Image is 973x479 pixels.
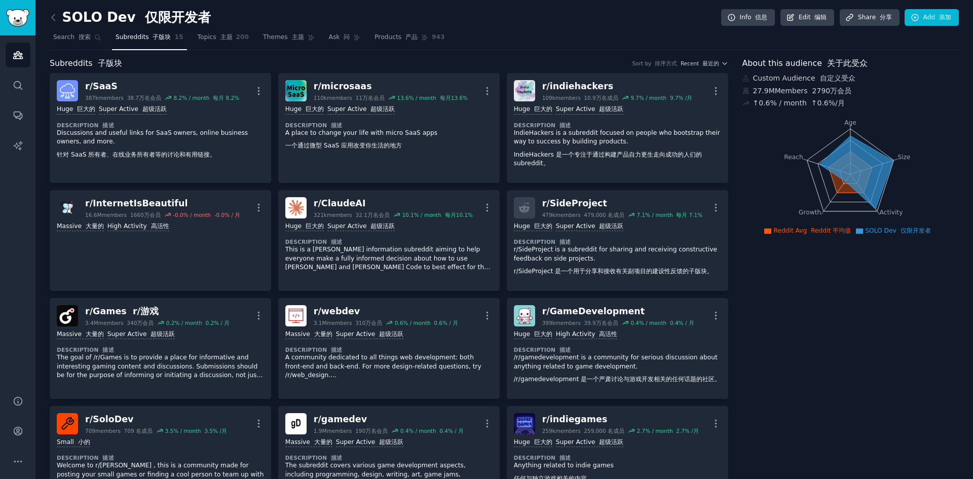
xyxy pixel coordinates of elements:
div: 9.7 % / month [630,94,692,101]
div: Super Active [327,105,395,115]
span: SOLO Dev [865,227,930,234]
div: Small [57,438,90,448]
div: 0.4 % / month [400,427,464,434]
font: 32.1万名会员 [355,212,389,218]
font: 信息 [755,14,767,21]
div: Massive [285,330,332,340]
div: 2.7 % / month [637,427,699,434]
span: Themes [263,33,304,42]
div: Huge [514,222,552,232]
font: 描述 [559,347,571,353]
div: High Activity [107,222,169,232]
font: 巨大的 [306,105,324,113]
font: 1660万会员 [130,212,161,218]
font: 关于此受众 [827,58,868,68]
font: 描述 [102,455,114,461]
font: 10.9万名成员 [584,95,618,101]
font: 描述 [331,239,343,245]
font: 编辑 [814,14,827,21]
span: Subreddits [50,57,122,70]
button: Recent 最近的 [681,60,728,67]
font: r/游戏 [133,306,159,316]
font: 0.4% / 月 [670,320,694,326]
a: Search 搜索 [50,29,105,50]
div: r/ webdev [314,305,458,318]
div: Huge [285,105,324,115]
div: r/ SoloDev [85,413,227,426]
font: 190万名会员 [355,428,388,434]
font: 每月10.1% [445,212,473,218]
img: indiehackers [514,80,535,101]
div: Super Active [556,438,623,448]
div: Massive [57,222,104,232]
div: Massive [57,330,104,340]
a: Share 分享 [840,9,900,26]
img: GummySearch logo [6,9,29,27]
p: A place to change your life with micro SaaS apps [285,129,493,155]
dt: Description [57,346,264,353]
div: 16.6M members [85,211,161,218]
a: Topics 主题200 [194,29,253,50]
div: 259k members [542,427,624,434]
p: The goal of /r/Games is to provide a place for informative and interesting gaming content and dis... [57,353,264,380]
img: InternetIsBeautiful [57,197,78,218]
font: Reddit 平均值 [811,227,851,234]
font: 添加 [939,14,951,21]
a: SaaSr/SaaS387kmembers 38.7万名会员8.2% / month 每月 8.2%Huge 巨大的Super Active 超级活跃Description 描述Discussi... [50,73,271,183]
div: Huge [57,105,95,115]
span: Ask [329,33,350,42]
div: 479k members [542,211,624,218]
p: /r/gamedevelopment is a community for serious discussion about anything related to game development. [514,353,721,388]
dt: Description [57,454,264,461]
tspan: Age [844,119,856,126]
dt: Description [514,346,721,353]
img: microsaas [285,80,307,101]
div: 110k members [314,94,385,101]
div: High Activity [556,330,618,340]
p: r/SideProject is a subreddit for sharing and receiving constructive feedback on side projects. [514,245,721,280]
span: Topics [198,33,233,42]
div: 27.9M Members [742,86,959,96]
font: IndieHackers 是一个专注于通过构建产品自力更生走向成功的人们的 subreddit。 [514,151,702,167]
tspan: Size [897,153,910,160]
div: 8.2 % / month [174,94,240,101]
font: r/SideProject 是一个用于分享和接收有关副项目的建设性反馈的子版块。 [514,268,713,275]
img: ClaudeAI [285,197,307,218]
div: 0.6 % / month [395,319,459,326]
font: 巨大的 [534,438,552,446]
font: 描述 [559,455,571,461]
font: 9.7% /月 [670,95,693,101]
div: r/ microsaas [314,80,468,93]
font: 2790万会员 [812,87,852,95]
div: 7.1 % / month [637,211,703,218]
font: 11万名会员 [355,95,384,101]
p: This is a [PERSON_NAME] information subreddit aiming to help everyone make a fully informed decis... [285,245,493,272]
dt: Description [285,454,493,461]
img: SaaS [57,80,78,101]
div: r/ Games [85,305,230,318]
font: 仅限开发者 [901,227,931,234]
span: Subreddits [116,33,171,42]
font: 340万会员 [127,320,154,326]
font: 描述 [331,347,343,353]
dt: Description [285,238,493,245]
font: 子版块 [98,58,122,68]
tspan: Activity [879,209,903,216]
font: 描述 [331,455,343,461]
font: 2.7% /月 [676,428,699,434]
span: 200 [236,33,249,42]
a: ClaudeAIr/ClaudeAI321kmembers 32.1万名会员10.1% / month 每月10.1%Huge 巨大的Super Active 超级活跃Description 描... [278,190,500,291]
font: 一个通过微型 SaaS 应用改变你生活的地方 [285,142,402,149]
div: 399k members [542,319,618,326]
div: Super Active [556,105,623,115]
span: Recent [681,60,719,67]
font: 小的 [78,438,90,446]
div: Huge [514,330,552,340]
div: Huge [514,438,552,448]
font: 仅限开发者 [145,10,211,25]
div: ↑ 0.6 % / month [753,98,845,108]
div: 1.9M members [314,427,388,434]
font: 259,000 名成员 [584,428,624,434]
font: 自定义受众 [820,74,855,82]
font: ↑0.6%/月 [811,99,845,107]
